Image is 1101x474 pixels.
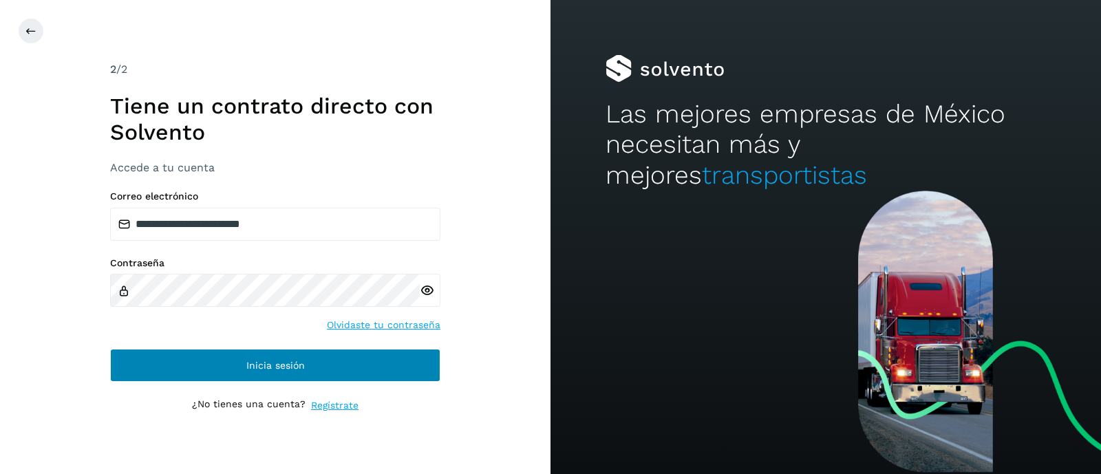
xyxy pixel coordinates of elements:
[110,61,440,78] div: /2
[110,257,440,269] label: Contraseña
[702,160,867,190] span: transportistas
[110,93,440,146] h1: Tiene un contrato directo con Solvento
[110,63,116,76] span: 2
[327,318,440,332] a: Olvidaste tu contraseña
[110,161,440,174] h3: Accede a tu cuenta
[110,349,440,382] button: Inicia sesión
[110,191,440,202] label: Correo electrónico
[606,99,1046,191] h2: Las mejores empresas de México necesitan más y mejores
[246,360,305,370] span: Inicia sesión
[192,398,306,413] p: ¿No tienes una cuenta?
[311,398,359,413] a: Regístrate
